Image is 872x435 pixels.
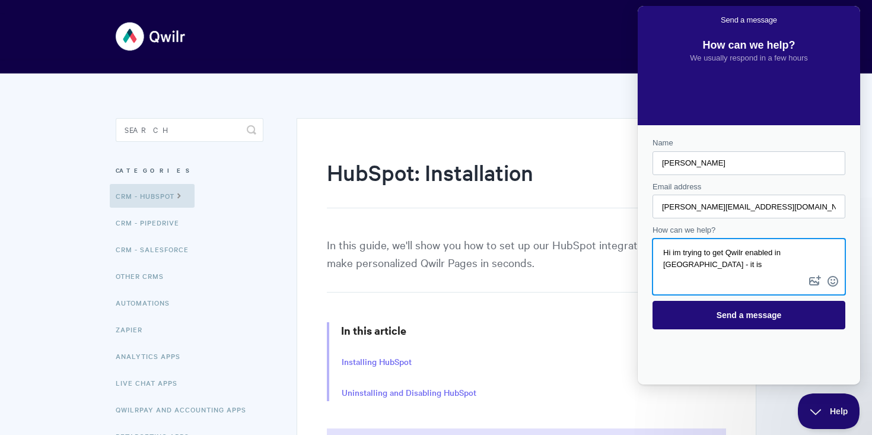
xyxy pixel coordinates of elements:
[327,157,708,208] h1: HubSpot: Installation
[116,14,186,59] img: Qwilr Help Center
[116,237,198,261] a: CRM - Salesforce
[327,236,726,293] p: In this guide, we'll show you how to set up our HubSpot integration so you can make personalized ...
[116,211,188,234] a: CRM - Pipedrive
[116,264,173,288] a: Other CRMs
[116,344,189,368] a: Analytics Apps
[116,291,179,315] a: Automations
[798,393,860,429] iframe: Help Scout Beacon - Close
[638,6,860,385] iframe: Help Scout Beacon - Live Chat, Contact Form, and Knowledge Base
[342,386,476,399] a: Uninstalling and Disabling HubSpot
[341,322,726,339] h3: In this article
[116,317,151,341] a: Zapier
[116,371,186,395] a: Live Chat Apps
[342,355,412,369] a: Installing HubSpot
[116,398,255,421] a: QwilrPay and Accounting Apps
[116,118,263,142] input: Search
[116,160,263,181] h3: Categories
[110,184,195,208] a: CRM - HubSpot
